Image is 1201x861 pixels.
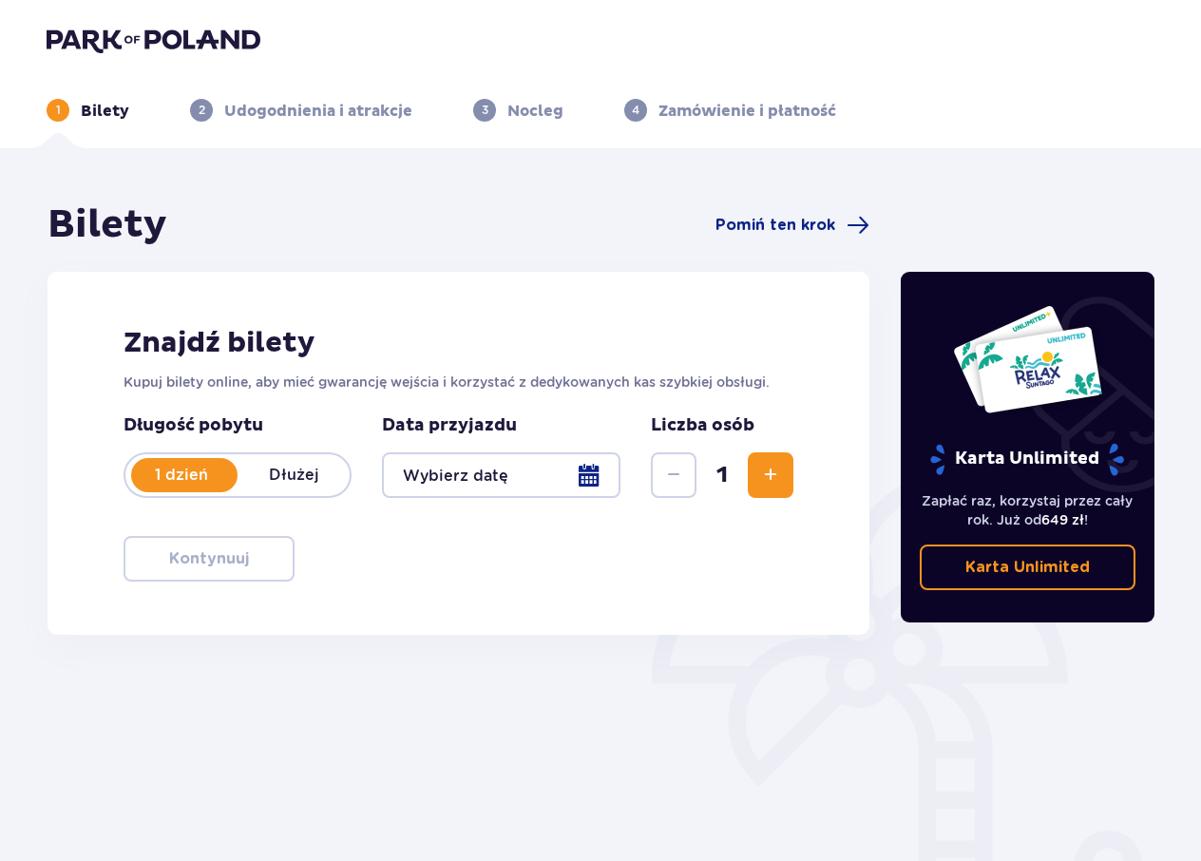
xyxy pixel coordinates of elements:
p: Kontynuuj [169,548,249,569]
p: Kupuj bilety online, aby mieć gwarancję wejścia i korzystać z dedykowanych kas szybkiej obsługi. [124,373,793,392]
p: Zapłać raz, korzystaj przez cały rok. Już od ! [920,491,1136,529]
img: Dwie karty całoroczne do Suntago z napisem 'UNLIMITED RELAX', na białym tle z tropikalnymi liśćmi... [952,304,1103,414]
img: Park of Poland logo [47,27,260,53]
p: Zamówienie i płatność [658,101,836,122]
button: Kontynuuj [124,536,295,582]
span: 1 [700,461,744,489]
button: Zmniejsz [651,452,696,498]
p: Udogodnienia i atrakcje [224,101,412,122]
button: Zwiększ [748,452,793,498]
p: 1 dzień [125,465,238,486]
a: Karta Unlimited [920,545,1136,590]
div: 4Zamówienie i płatność [624,99,836,122]
div: 1Bilety [47,99,129,122]
p: 3 [482,102,488,119]
h2: Znajdź bilety [124,325,793,361]
p: Dłużej [238,465,350,486]
p: Karta Unlimited [965,557,1090,578]
div: 3Nocleg [473,99,563,122]
span: Pomiń ten krok [715,215,835,236]
span: 649 zł [1041,512,1084,527]
p: Nocleg [507,101,563,122]
p: Liczba osób [651,414,754,437]
a: Pomiń ten krok [715,214,869,237]
p: 1 [56,102,61,119]
p: 4 [632,102,639,119]
div: 2Udogodnienia i atrakcje [190,99,412,122]
p: Karta Unlimited [928,443,1126,476]
p: Długość pobytu [124,414,352,437]
p: 2 [199,102,205,119]
h1: Bilety [48,201,167,249]
p: Data przyjazdu [382,414,517,437]
p: Bilety [81,101,129,122]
